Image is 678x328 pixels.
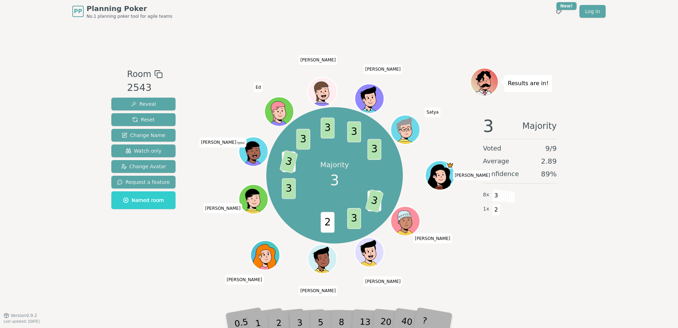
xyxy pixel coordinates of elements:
span: PP [74,7,82,16]
span: Voted [483,143,501,153]
span: 3 [483,117,494,135]
span: Change Name [122,132,165,139]
span: Click to change your name [203,203,242,213]
p: Majority [320,160,349,170]
span: Click to change your name [254,82,263,92]
span: 3 [279,150,298,174]
span: Confidence [483,169,519,179]
button: Reveal [111,98,176,110]
span: Click to change your name [299,55,338,65]
button: Click to change your avatar [240,138,267,165]
span: Click to change your name [363,64,402,74]
span: Reveal [131,100,156,108]
span: 1 x [483,205,489,213]
button: Change Name [111,129,176,142]
span: Nancy is the host [446,162,454,169]
span: Majority [522,117,557,135]
a: PPPlanning PokerNo.1 planning poker tool for agile teams [72,4,172,19]
button: Request a feature [111,176,176,188]
span: (you) [236,141,245,144]
button: New! [552,5,565,18]
span: 3 [348,122,361,142]
span: 3 [282,179,296,199]
span: Click to change your name [453,170,492,180]
span: Average [483,156,509,166]
span: Click to change your name [425,107,440,117]
span: Room [127,68,151,81]
span: 3 [296,129,310,149]
span: 3 [330,170,339,191]
span: Click to change your name [363,277,402,286]
button: Watch only [111,144,176,157]
span: No.1 planning poker tool for agile teams [87,13,172,19]
span: Planning Poker [87,4,172,13]
span: 3 [321,118,335,138]
span: 3 [368,139,382,160]
span: 89 % [541,169,557,179]
span: 8 x [483,191,489,199]
div: 2543 [127,81,162,95]
span: 2 [321,212,335,233]
span: Last updated: [DATE] [4,319,40,323]
span: Watch only [126,147,162,154]
span: Reset [132,116,155,123]
button: Named room [111,191,176,209]
span: Click to change your name [299,286,338,296]
div: New! [556,2,577,10]
p: Results are in! [508,78,549,88]
button: Version0.9.2 [4,313,37,318]
span: 3 [348,208,361,229]
span: Version 0.9.2 [11,313,37,318]
span: Click to change your name [199,137,246,147]
span: Click to change your name [225,275,264,285]
span: 3 [492,190,500,202]
button: Change Avatar [111,160,176,173]
span: Request a feature [117,179,170,186]
span: Change Avatar [121,163,166,170]
span: 2 [492,204,500,216]
span: 2.89 [541,156,557,166]
a: Log in [579,5,606,18]
button: Reset [111,113,176,126]
span: 9 / 9 [545,143,557,153]
span: 3 [365,189,384,213]
span: Click to change your name [413,234,452,244]
span: Named room [123,197,164,204]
